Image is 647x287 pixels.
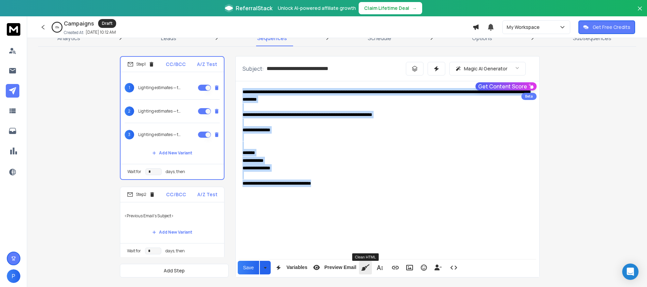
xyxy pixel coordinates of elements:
[373,261,386,274] button: More Text
[472,34,492,42] p: Options
[161,34,176,42] p: Leads
[166,61,186,68] p: CC/BCC
[449,62,526,75] button: Magic AI Generator
[120,187,224,259] li: Step2CC/BCCA/Z Test<Previous Email's Subject>Add New VariantWait fordays, then
[138,132,182,137] p: Lighting estimates — thoughts?
[573,34,611,42] p: Subsequences
[86,30,116,35] p: [DATE] 10:12 AM
[285,265,309,270] span: Variables
[147,146,198,160] button: Add New Variant
[127,61,155,67] div: Step 1
[157,30,180,46] a: Leads
[124,206,220,225] p: <Previous Email's Subject>
[138,85,182,90] p: Lighting estimates — thoughts?
[569,30,615,46] a: Subsequences
[127,169,141,174] p: Wait for
[165,248,185,254] p: days, then
[578,20,635,34] button: Get Free Credits
[272,261,309,274] button: Variables
[412,5,417,12] span: →
[464,65,507,72] p: Magic AI Generator
[166,169,185,174] p: days, then
[125,83,134,92] span: 1
[323,265,358,270] span: Preview Email
[389,261,402,274] button: Insert Link (⌘K)
[364,30,395,46] a: Schedule
[64,19,94,28] h1: Campaigns
[166,191,186,198] p: CC/BCC
[125,130,134,139] span: 3
[138,108,182,114] p: Lighting estimates — thoughts?
[242,65,264,73] p: Subject:
[622,264,639,280] div: Open Intercom Messenger
[447,261,460,274] button: Code View
[368,34,391,42] p: Schedule
[253,30,291,46] a: Sequences
[593,24,630,31] p: Get Free Credits
[310,261,358,274] button: Preview Email
[120,56,224,180] li: Step1CC/BCCA/Z Test1Lighting estimates — thoughts?2Lighting estimates — thoughts?3Lighting estima...
[475,82,537,90] button: Get Content Score
[635,4,644,20] button: Close banner
[7,269,20,283] button: P
[257,34,287,42] p: Sequences
[53,30,84,46] a: Analytics
[417,261,430,274] button: Emoticons
[127,191,155,198] div: Step 2
[468,30,496,46] a: Options
[127,248,141,254] p: Wait for
[197,191,217,198] p: A/Z Test
[55,25,59,29] p: 0 %
[197,61,217,68] p: A/Z Test
[521,93,537,100] div: Beta
[120,264,229,277] button: Add Step
[403,261,416,274] button: Insert Image (⌘P)
[64,30,84,35] p: Created At:
[352,253,379,261] div: Clean HTML
[236,4,272,12] span: ReferralStack
[432,261,445,274] button: Insert Unsubscribe Link
[57,34,80,42] p: Analytics
[147,225,198,239] button: Add New Variant
[98,19,116,28] div: Draft
[238,261,259,274] button: Save
[278,5,356,12] p: Unlock AI-powered affiliate growth
[359,2,422,14] button: Claim Lifetime Deal→
[125,106,134,116] span: 2
[507,24,542,31] p: My Workspace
